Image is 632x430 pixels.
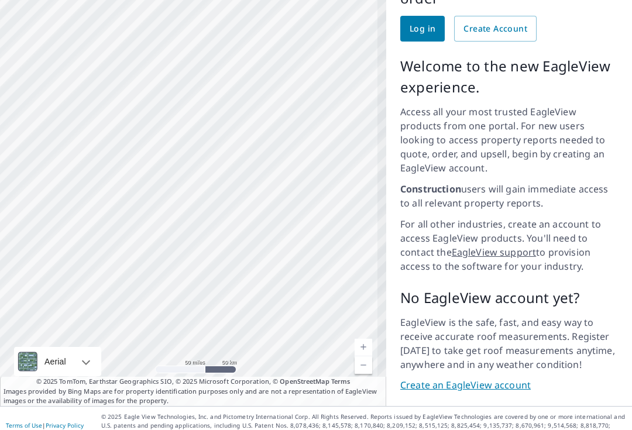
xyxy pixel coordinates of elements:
a: Create an EagleView account [400,379,618,392]
p: | [6,422,84,429]
div: Aerial [41,347,70,376]
p: No EagleView account yet? [400,287,618,308]
strong: Construction [400,183,461,195]
p: EagleView is the safe, fast, and easy way to receive accurate roof measurements. Register [DATE] ... [400,315,618,371]
a: Create Account [454,16,537,42]
span: Log in [410,22,435,36]
p: Access all your most trusted EagleView products from one portal. For new users looking to access ... [400,105,618,175]
a: Log in [400,16,445,42]
a: OpenStreetMap [280,377,329,386]
p: For all other industries, create an account to access EagleView products. You'll need to contact ... [400,217,618,273]
a: Privacy Policy [46,421,84,429]
span: Create Account [463,22,527,36]
a: EagleView support [452,246,537,259]
div: Aerial [14,347,101,376]
p: users will gain immediate access to all relevant property reports. [400,182,618,210]
p: Welcome to the new EagleView experience. [400,56,618,98]
a: Terms of Use [6,421,42,429]
a: Current Level 7, Zoom Out [355,356,372,374]
span: © 2025 TomTom, Earthstar Geographics SIO, © 2025 Microsoft Corporation, © [36,377,351,387]
a: Terms [331,377,351,386]
a: Current Level 7, Zoom In [355,339,372,356]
